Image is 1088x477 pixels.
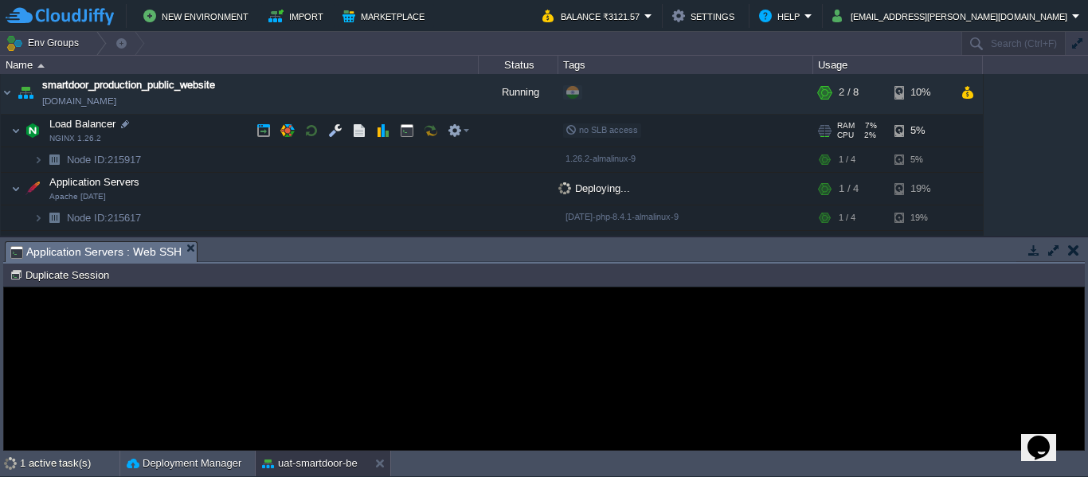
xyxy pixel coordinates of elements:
[861,121,877,131] span: 7%
[42,93,116,109] a: [DOMAIN_NAME]
[839,173,859,205] div: 1 / 4
[127,455,241,471] button: Deployment Manager
[48,117,118,131] span: Load Balancer
[672,6,739,25] button: Settings
[20,451,119,476] div: 1 active task(s)
[894,147,946,172] div: 5%
[860,131,876,140] span: 2%
[837,121,855,131] span: RAM
[49,192,106,201] span: Apache [DATE]
[542,6,644,25] button: Balance ₹3121.57
[10,268,114,282] button: Duplicate Session
[566,125,638,135] span: no SLB access
[22,173,44,205] img: AMDAwAAAACH5BAEAAAAALAAAAAABAAEAAAICRAEAOw==
[839,71,859,114] div: 2 / 8
[362,29,718,61] h1: Error
[22,115,44,147] img: AMDAwAAAACH5BAEAAAAALAAAAAABAAEAAAICRAEAOw==
[479,56,558,74] div: Status
[362,73,718,121] p: An error has occurred and this action cannot be completed. If the problem persists, please notify...
[2,56,478,74] div: Name
[6,6,114,26] img: CloudJiffy
[262,455,358,471] button: uat-smartdoor-be
[43,205,65,230] img: AMDAwAAAACH5BAEAAAAALAAAAAABAAEAAAICRAEAOw==
[10,242,182,262] span: Application Servers : Web SSH
[49,134,101,143] span: NGINX 1.26.2
[832,6,1072,25] button: [EMAIL_ADDRESS][PERSON_NAME][DOMAIN_NAME]
[839,205,855,230] div: 1 / 4
[33,231,43,256] img: AMDAwAAAACH5BAEAAAAALAAAAAABAAEAAAICRAEAOw==
[894,71,946,114] div: 10%
[894,173,946,205] div: 19%
[566,212,679,221] span: [DATE]-php-8.4.1-almalinux-9
[67,154,108,166] span: Node ID:
[42,77,215,93] a: smartdoor_production_public_website
[143,6,253,25] button: New Environment
[837,131,854,140] span: CPU
[48,118,118,130] a: Load BalancerNGINX 1.26.2
[11,173,21,205] img: AMDAwAAAACH5BAEAAAAALAAAAAABAAEAAAICRAEAOw==
[33,205,43,230] img: AMDAwAAAACH5BAEAAAAALAAAAAABAAEAAAICRAEAOw==
[43,231,65,256] img: AMDAwAAAACH5BAEAAAAALAAAAAABAAEAAAICRAEAOw==
[14,71,37,114] img: AMDAwAAAACH5BAEAAAAALAAAAAABAAEAAAICRAEAOw==
[11,115,21,147] img: AMDAwAAAACH5BAEAAAAALAAAAAABAAEAAAICRAEAOw==
[559,56,812,74] div: Tags
[894,115,946,147] div: 5%
[65,211,143,225] a: Node ID:215617
[894,205,946,230] div: 19%
[65,153,143,166] a: Node ID:215917
[48,175,142,189] span: Application Servers
[839,147,855,172] div: 1 / 4
[1,71,14,114] img: AMDAwAAAACH5BAEAAAAALAAAAAABAAEAAAICRAEAOw==
[268,6,328,25] button: Import
[65,211,143,225] span: 215617
[566,154,636,163] span: 1.26.2-almalinux-9
[814,56,982,74] div: Usage
[33,147,43,172] img: AMDAwAAAACH5BAEAAAAALAAAAAABAAEAAAICRAEAOw==
[558,182,630,194] span: Deploying...
[6,32,84,54] button: Env Groups
[479,71,558,114] div: Running
[48,176,142,188] a: Application ServersApache [DATE]
[37,64,45,68] img: AMDAwAAAACH5BAEAAAAALAAAAAABAAEAAAICRAEAOw==
[759,6,804,25] button: Help
[342,6,429,25] button: Marketplace
[65,153,143,166] span: 215917
[67,212,108,224] span: Node ID:
[1021,413,1072,461] iframe: chat widget
[43,147,65,172] img: AMDAwAAAACH5BAEAAAAALAAAAAABAAEAAAICRAEAOw==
